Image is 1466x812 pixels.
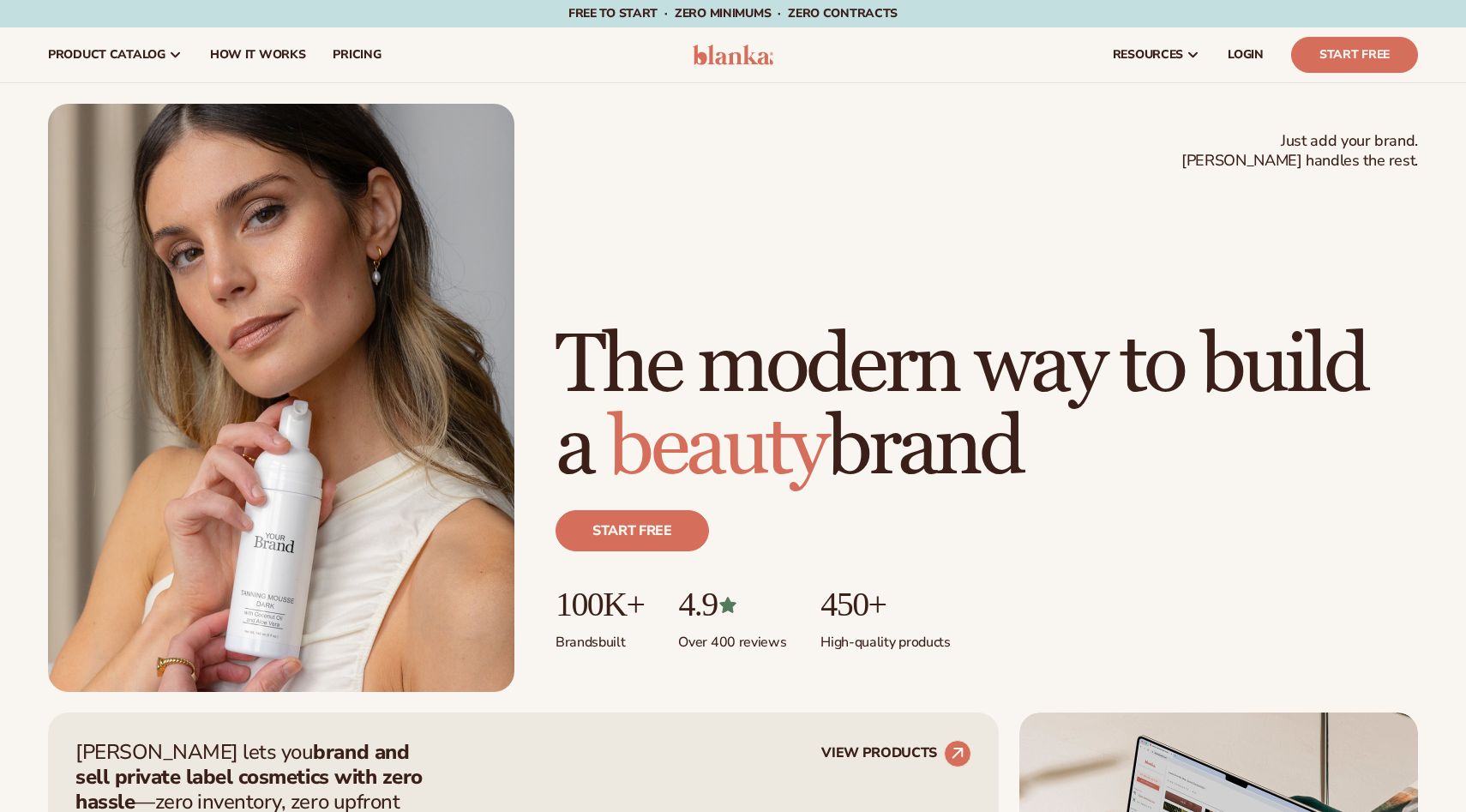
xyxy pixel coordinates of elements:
img: Female holding tanning mousse. [48,104,514,692]
p: High-quality products [820,623,950,652]
span: resources [1113,48,1183,62]
a: Start Free [1291,37,1418,73]
span: LOGIN [1228,48,1264,62]
p: Over 400 reviews [678,623,786,652]
h1: The modern way to build a brand [556,325,1418,490]
p: 450+ [820,586,950,623]
a: VIEW PRODUCTS [821,740,971,767]
a: product catalog [34,27,196,82]
span: Just add your brand. [PERSON_NAME] handles the rest. [1181,131,1418,171]
img: logo [693,45,774,65]
span: pricing [333,48,381,62]
span: How It Works [210,48,306,62]
span: Free to start · ZERO minimums · ZERO contracts [568,5,898,21]
p: 100K+ [556,586,644,623]
a: resources [1099,27,1214,82]
span: product catalog [48,48,165,62]
a: How It Works [196,27,320,82]
a: pricing [319,27,394,82]
a: Start free [556,510,709,551]
span: beauty [608,398,826,498]
p: Brands built [556,623,644,652]
p: 4.9 [678,586,786,623]
a: LOGIN [1214,27,1277,82]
